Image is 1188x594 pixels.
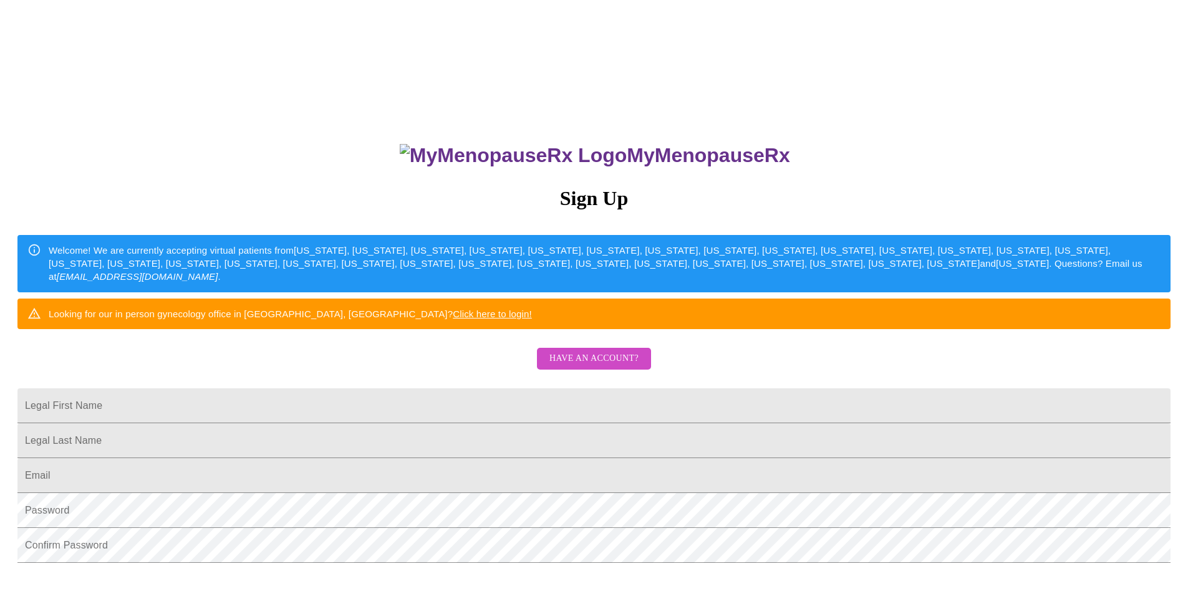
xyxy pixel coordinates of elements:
a: Have an account? [534,362,654,372]
div: Welcome! We are currently accepting virtual patients from [US_STATE], [US_STATE], [US_STATE], [US... [49,239,1161,289]
h3: MyMenopauseRx [19,144,1171,167]
a: Click here to login! [453,309,532,319]
img: MyMenopauseRx Logo [400,144,627,167]
span: Have an account? [549,351,639,366]
div: Looking for our in person gynecology office in [GEOGRAPHIC_DATA], [GEOGRAPHIC_DATA]? [49,302,532,325]
em: [EMAIL_ADDRESS][DOMAIN_NAME] [57,271,218,282]
button: Have an account? [537,348,651,370]
h3: Sign Up [17,187,1171,210]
